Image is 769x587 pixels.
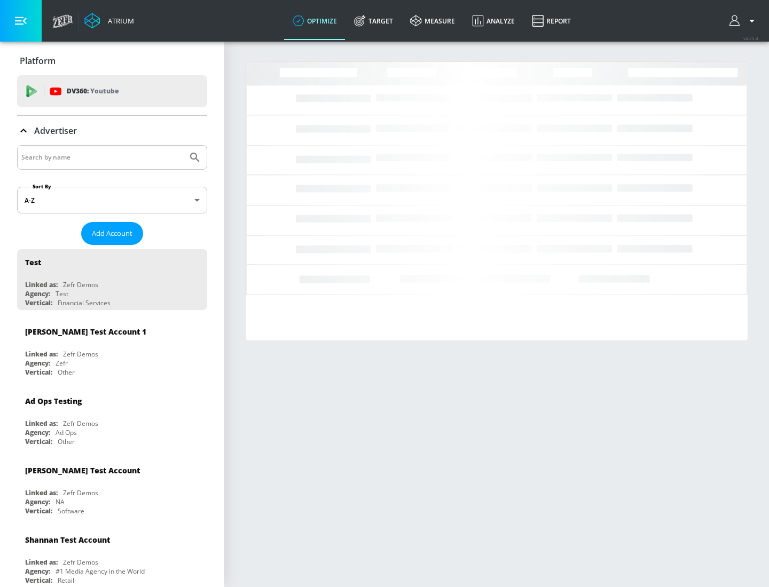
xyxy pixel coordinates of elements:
[464,2,523,40] a: Analyze
[21,150,183,164] input: Search by name
[402,2,464,40] a: measure
[17,388,207,449] div: Ad Ops TestingLinked as:Zefr DemosAgency:Ad OpsVertical:Other
[25,506,52,515] div: Vertical:
[81,222,143,245] button: Add Account
[25,350,58,359] div: Linked as:
[25,567,50,576] div: Agency:
[67,85,119,97] p: DV360:
[25,437,52,446] div: Vertical:
[58,298,111,307] div: Financial Services
[17,187,207,213] div: A-Z
[25,289,50,298] div: Agency:
[17,75,207,107] div: DV360: Youtube
[25,535,110,545] div: Shannan Test Account
[17,249,207,310] div: TestLinked as:Zefr DemosAgency:TestVertical:Financial Services
[20,55,56,67] p: Platform
[25,257,41,267] div: Test
[58,368,75,377] div: Other
[284,2,346,40] a: optimize
[63,350,98,359] div: Zefr Demos
[25,497,50,506] div: Agency:
[25,576,52,585] div: Vertical:
[63,558,98,567] div: Zefr Demos
[25,488,58,497] div: Linked as:
[34,125,77,137] p: Advertiser
[25,280,58,289] div: Linked as:
[30,183,53,190] label: Sort By
[63,280,98,289] div: Zefr Demos
[17,319,207,379] div: [PERSON_NAME] Test Account 1Linked as:Zefr DemosAgency:ZefrVertical:Other
[346,2,402,40] a: Target
[17,116,207,146] div: Advertiser
[58,437,75,446] div: Other
[17,457,207,518] div: [PERSON_NAME] Test AccountLinked as:Zefr DemosAgency:NAVertical:Software
[56,497,65,506] div: NA
[25,558,58,567] div: Linked as:
[90,85,119,97] p: Youtube
[58,506,84,515] div: Software
[56,567,145,576] div: #1 Media Agency in the World
[25,368,52,377] div: Vertical:
[92,227,132,240] span: Add Account
[25,419,58,428] div: Linked as:
[63,419,98,428] div: Zefr Demos
[84,13,134,29] a: Atrium
[56,359,68,368] div: Zefr
[743,35,758,41] span: v 4.25.4
[523,2,579,40] a: Report
[17,46,207,76] div: Platform
[25,396,82,406] div: Ad Ops Testing
[25,428,50,437] div: Agency:
[25,359,50,368] div: Agency:
[25,298,52,307] div: Vertical:
[56,428,77,437] div: Ad Ops
[58,576,74,585] div: Retail
[25,327,146,337] div: [PERSON_NAME] Test Account 1
[56,289,68,298] div: Test
[63,488,98,497] div: Zefr Demos
[104,16,134,26] div: Atrium
[25,465,140,475] div: [PERSON_NAME] Test Account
